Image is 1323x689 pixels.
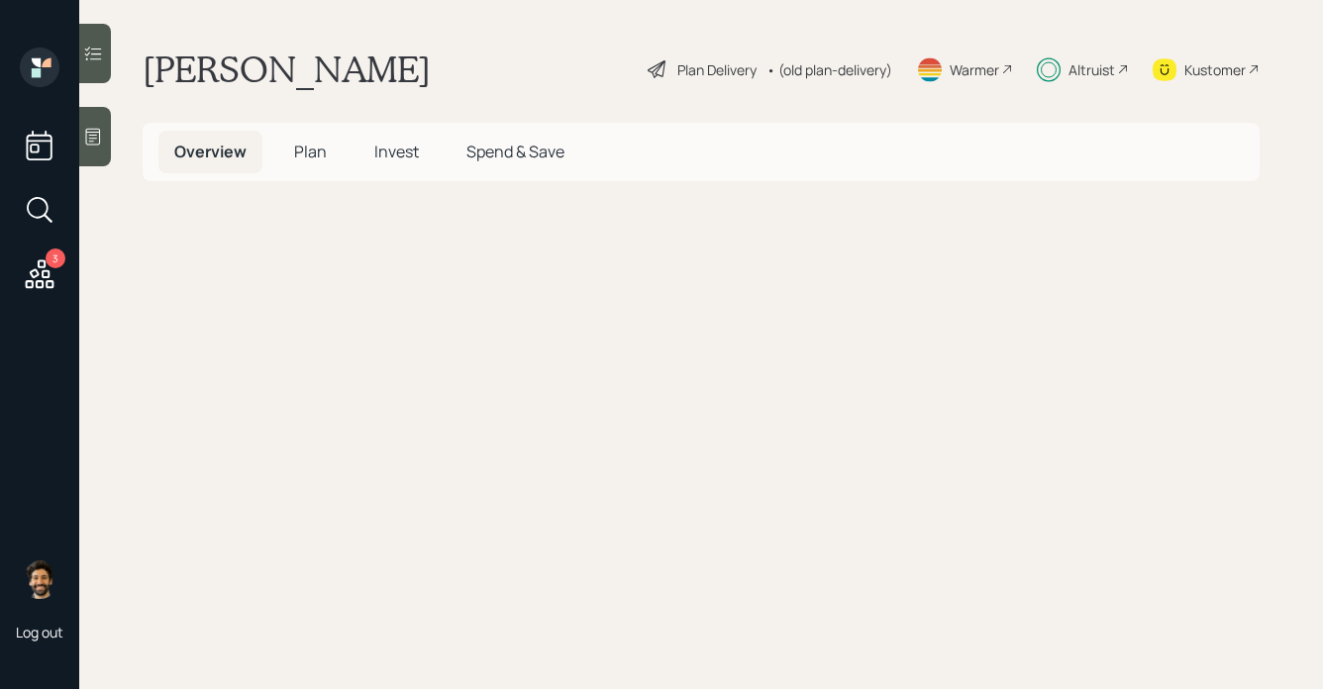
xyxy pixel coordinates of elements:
[20,559,59,599] img: eric-schwartz-headshot.png
[46,248,65,268] div: 3
[174,141,247,162] span: Overview
[466,141,564,162] span: Spend & Save
[1184,59,1246,80] div: Kustomer
[294,141,327,162] span: Plan
[950,59,999,80] div: Warmer
[1069,59,1115,80] div: Altruist
[374,141,419,162] span: Invest
[766,59,892,80] div: • (old plan-delivery)
[677,59,757,80] div: Plan Delivery
[143,48,431,91] h1: [PERSON_NAME]
[16,623,63,641] div: Log out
